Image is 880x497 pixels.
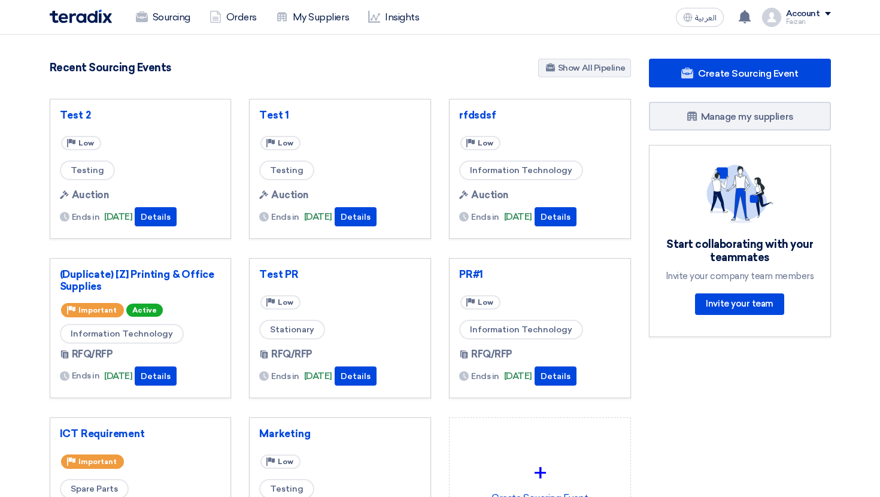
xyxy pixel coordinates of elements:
[278,298,293,307] span: Low
[676,8,724,27] button: العربية
[72,211,100,223] span: Ends in
[104,369,132,383] span: [DATE]
[535,366,576,386] button: Details
[259,109,421,121] a: Test 1
[664,271,816,281] div: Invite your company team members
[695,293,784,315] a: Invite your team
[459,320,583,340] span: Information Technology
[78,139,94,147] span: Low
[60,160,115,180] span: Testing
[471,370,499,383] span: Ends in
[478,298,493,307] span: Low
[304,369,332,383] span: [DATE]
[459,160,583,180] span: Information Technology
[459,109,621,121] a: rfdsdsf
[60,324,184,344] span: Information Technology
[271,188,308,202] span: Auction
[698,68,798,79] span: Create Sourcing Event
[78,457,117,466] span: Important
[271,370,299,383] span: Ends in
[60,428,221,440] a: ICT Requirement
[335,366,377,386] button: Details
[278,457,293,466] span: Low
[471,347,512,362] span: RFQ/RFP
[762,8,781,27] img: profile_test.png
[259,268,421,280] a: Test PR
[126,4,200,31] a: Sourcing
[135,207,177,226] button: Details
[504,369,532,383] span: [DATE]
[50,10,112,23] img: Teradix logo
[535,207,576,226] button: Details
[72,369,100,382] span: Ends in
[266,4,359,31] a: My Suppliers
[50,61,171,74] h4: Recent Sourcing Events
[259,428,421,440] a: Marketing
[278,139,293,147] span: Low
[695,14,717,22] span: العربية
[200,4,266,31] a: Orders
[135,366,177,386] button: Details
[478,139,493,147] span: Low
[72,188,109,202] span: Auction
[649,102,831,131] a: Manage my suppliers
[60,268,221,292] a: (Duplicate) [Z] Printing & Office Supplies
[359,4,429,31] a: Insights
[706,165,773,223] img: invite_your_team.svg
[60,109,221,121] a: Test 2
[271,347,312,362] span: RFQ/RFP
[259,160,314,180] span: Testing
[126,304,163,317] span: Active
[664,238,816,265] div: Start collaborating with your teammates
[504,210,532,224] span: [DATE]
[72,347,113,362] span: RFQ/RFP
[459,455,621,491] div: +
[78,306,117,314] span: Important
[786,19,831,25] div: Faizan
[104,210,132,224] span: [DATE]
[335,207,377,226] button: Details
[786,9,820,19] div: Account
[538,59,631,77] a: Show All Pipeline
[271,211,299,223] span: Ends in
[471,211,499,223] span: Ends in
[259,320,325,340] span: Stationary
[459,268,621,280] a: PR#1
[471,188,508,202] span: Auction
[304,210,332,224] span: [DATE]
